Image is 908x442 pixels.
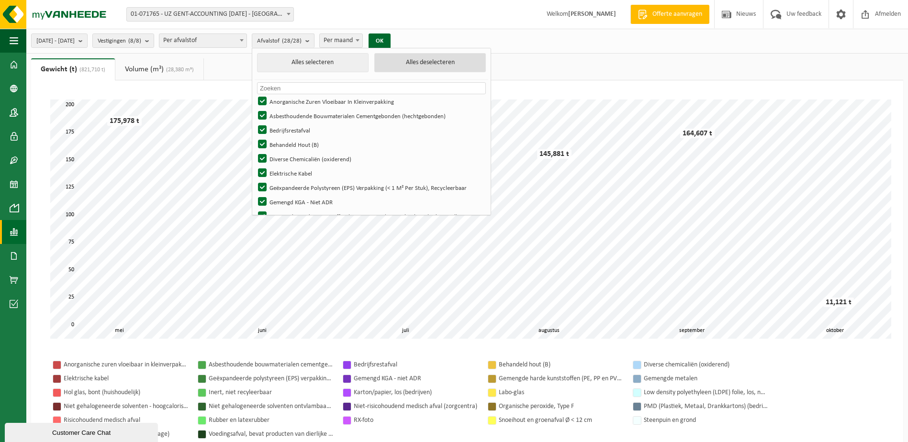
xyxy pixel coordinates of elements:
input: Zoeken [257,82,486,94]
span: 01-071765 - UZ GENT-ACCOUNTING 0 BC - GENT [127,8,293,21]
span: Per afvalstof [159,33,247,48]
a: Volume (m³) [115,58,203,80]
label: Anorganische Zuren Vloeibaar In Kleinverpakking [256,94,485,109]
div: Karton/papier, los (bedrijven) [354,387,478,398]
div: Niet gehalogeneerde solventen - hoogcalorisch in kleinverpakking [64,400,188,412]
button: [DATE] - [DATE] [31,33,88,48]
button: Alles selecteren [257,53,369,72]
strong: [PERSON_NAME] [568,11,616,18]
div: 175,978 t [107,116,142,126]
div: Risicohoudend medisch afval [64,414,188,426]
span: Offerte aanvragen [650,10,705,19]
div: Asbesthoudende bouwmaterialen cementgebonden (hechtgebonden) [209,359,333,371]
label: Elektrische Kabel [256,166,485,180]
div: Rubber en latexrubber [209,414,333,426]
span: [DATE] - [DATE] [36,34,75,48]
div: Snoeihout en groenafval Ø < 12 cm [499,414,623,426]
div: Gemengde harde kunststoffen (PE, PP en PVC), recycleerbaar (industrieel) [499,373,623,385]
span: (28,380 m³) [164,67,194,73]
div: Niet-risicohoudend medisch afval (zorgcentra) [354,400,478,412]
span: Afvalstof [257,34,302,48]
iframe: chat widget [5,421,160,442]
div: RX-foto [354,414,478,426]
div: Gemengd KGA - niet ADR [354,373,478,385]
a: Gewicht (t) [31,58,115,80]
label: Bedrijfsrestafval [256,123,485,137]
div: Gemengde metalen [644,373,768,385]
div: Bedrijfsrestafval [354,359,478,371]
span: Per afvalstof [159,34,247,47]
button: Vestigingen(8/8) [92,33,154,48]
div: Labo-glas [499,387,623,398]
div: 164,607 t [680,129,715,138]
div: Inert, niet recyleerbaar [209,387,333,398]
div: Organische peroxide, Type F [499,400,623,412]
div: Behandeld hout (B) [499,359,623,371]
div: Anorganische zuren vloeibaar in kleinverpakking [64,359,188,371]
div: 11,121 t [823,298,854,307]
label: Asbesthoudende Bouwmaterialen Cementgebonden (hechtgebonden) [256,109,485,123]
button: OK [369,33,391,49]
span: Vestigingen [98,34,141,48]
div: Geëxpandeerde polystyreen (EPS) verpakking (< 1 m² per stuk), recycleerbaar [209,373,333,385]
span: Per maand [320,34,362,47]
div: 161,369 t [250,132,285,142]
div: Hol glas, bont (huishoudelijk) [64,387,188,398]
div: Elektrische kabel [64,373,188,385]
div: 145,881 t [537,149,572,159]
span: Per maand [319,33,363,48]
button: Afvalstof(28/28) [252,33,314,48]
div: PMD (Plastiek, Metaal, Drankkartons) (bedrijven) [644,400,768,412]
span: (821,710 t) [77,67,105,73]
label: Behandeld Hout (B) [256,137,485,152]
label: Geëxpandeerde Polystyreen (EPS) Verpakking (< 1 M² Per Stuk), Recycleerbaar [256,180,485,195]
div: Niet gehalogeneerde solventen ontvlambaar en giftig [209,400,333,412]
div: Diverse chemicaliën (oxiderend) [644,359,768,371]
count: (28/28) [282,38,302,44]
count: (8/8) [128,38,141,44]
a: Offerte aanvragen [630,5,709,24]
label: Diverse Chemicaliën (oxiderend) [256,152,485,166]
label: Gemengde Harde Kunststoffen (PE, PP En PVC), Recycleerbaar (industrieel) [256,209,485,223]
span: 01-071765 - UZ GENT-ACCOUNTING 0 BC - GENT [126,7,294,22]
label: Gemengd KGA - Niet ADR [256,195,485,209]
button: Alles deselecteren [374,53,486,72]
div: Voedingsafval, bevat producten van dierlijke oorsprong, gemengde verpakking (exclusief glas), cat... [209,428,333,440]
div: Low density polyethyleen (LDPE) folie, los, naturel/gekleurd (70/30) [644,387,768,398]
div: Steenpuin en grond [644,414,768,426]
